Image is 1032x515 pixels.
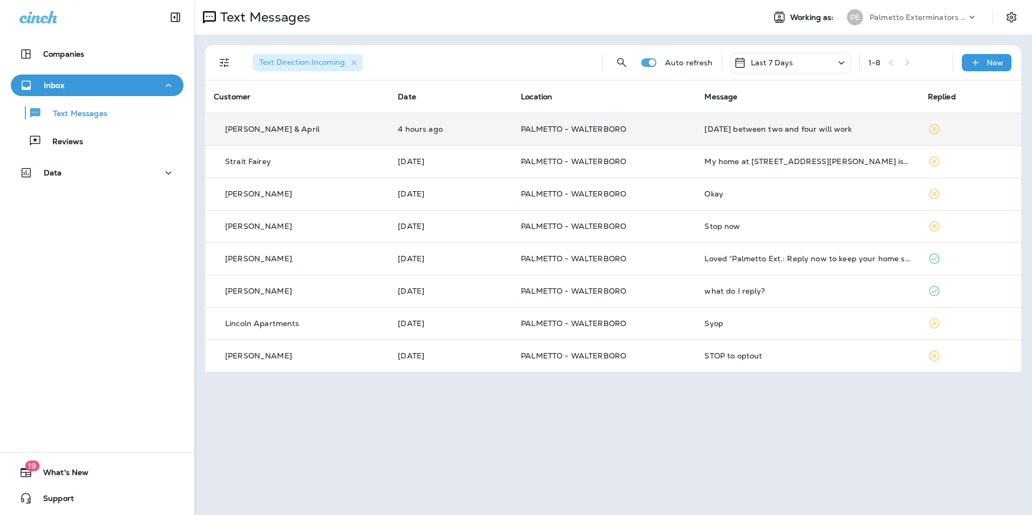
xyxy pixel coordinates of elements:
[11,74,184,96] button: Inbox
[398,351,504,360] p: Aug 5, 2025 10:16 AM
[225,351,292,360] p: [PERSON_NAME]
[225,125,320,133] p: [PERSON_NAME] & April
[44,168,62,177] p: Data
[11,43,184,65] button: Companies
[214,92,250,101] span: Customer
[704,351,910,360] div: STOP to optout
[43,50,84,58] p: Companies
[847,9,863,25] div: PE
[398,222,504,231] p: Aug 8, 2025 10:58 AM
[11,162,184,184] button: Data
[253,54,363,71] div: Text Direction:Incoming
[704,92,737,101] span: Message
[790,13,836,22] span: Working as:
[521,286,626,296] span: PALMETTO - WALTERBORO
[521,221,626,231] span: PALMETTO - WALTERBORO
[398,319,504,328] p: Aug 5, 2025 05:56 PM
[704,157,910,166] div: My home at 9136 Lottie Pope Rd is being invaded by roaches. Please confirm your receipt of this m...
[32,468,89,481] span: What's New
[704,254,910,263] div: Loved “Palmetto Ext.: Reply now to keep your home safe from pests with Quarterly Pest Control! Ta...
[214,52,235,73] button: Filters
[216,9,310,25] p: Text Messages
[398,189,504,198] p: Aug 8, 2025 11:55 AM
[521,254,626,263] span: PALMETTO - WALTERBORO
[225,319,300,328] p: Lincoln Apartments
[225,254,292,263] p: [PERSON_NAME]
[398,92,416,101] span: Date
[704,222,910,231] div: Stop now
[521,319,626,328] span: PALMETTO - WALTERBORO
[11,462,184,483] button: 19What's New
[987,58,1003,67] p: New
[11,101,184,124] button: Text Messages
[225,222,292,231] p: [PERSON_NAME]
[42,137,83,147] p: Reviews
[44,81,64,90] p: Inbox
[25,460,39,471] span: 19
[11,130,184,152] button: Reviews
[521,92,552,101] span: Location
[704,189,910,198] div: Okay
[704,287,910,295] div: what do I reply?
[521,189,626,199] span: PALMETTO - WALTERBORO
[259,57,345,67] span: Text Direction : Incoming
[11,487,184,509] button: Support
[225,189,292,198] p: [PERSON_NAME]
[160,6,191,28] button: Collapse Sidebar
[751,58,793,67] p: Last 7 Days
[521,351,626,361] span: PALMETTO - WALTERBORO
[704,125,910,133] div: August 25 between two and four will work
[32,494,74,507] span: Support
[1002,8,1021,27] button: Settings
[521,124,626,134] span: PALMETTO - WALTERBORO
[225,157,271,166] p: Strait Fairey
[521,157,626,166] span: PALMETTO - WALTERBORO
[928,92,956,101] span: Replied
[665,58,713,67] p: Auto refresh
[398,287,504,295] p: Aug 5, 2025 06:17 PM
[704,319,910,328] div: Syop
[398,125,504,133] p: Aug 12, 2025 12:51 PM
[398,157,504,166] p: Aug 8, 2025 12:17 PM
[868,58,880,67] div: 1 - 8
[42,109,107,119] p: Text Messages
[225,287,292,295] p: [PERSON_NAME]
[611,52,633,73] button: Search Messages
[870,13,967,22] p: Palmetto Exterminators LLC
[398,254,504,263] p: Aug 6, 2025 02:17 PM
